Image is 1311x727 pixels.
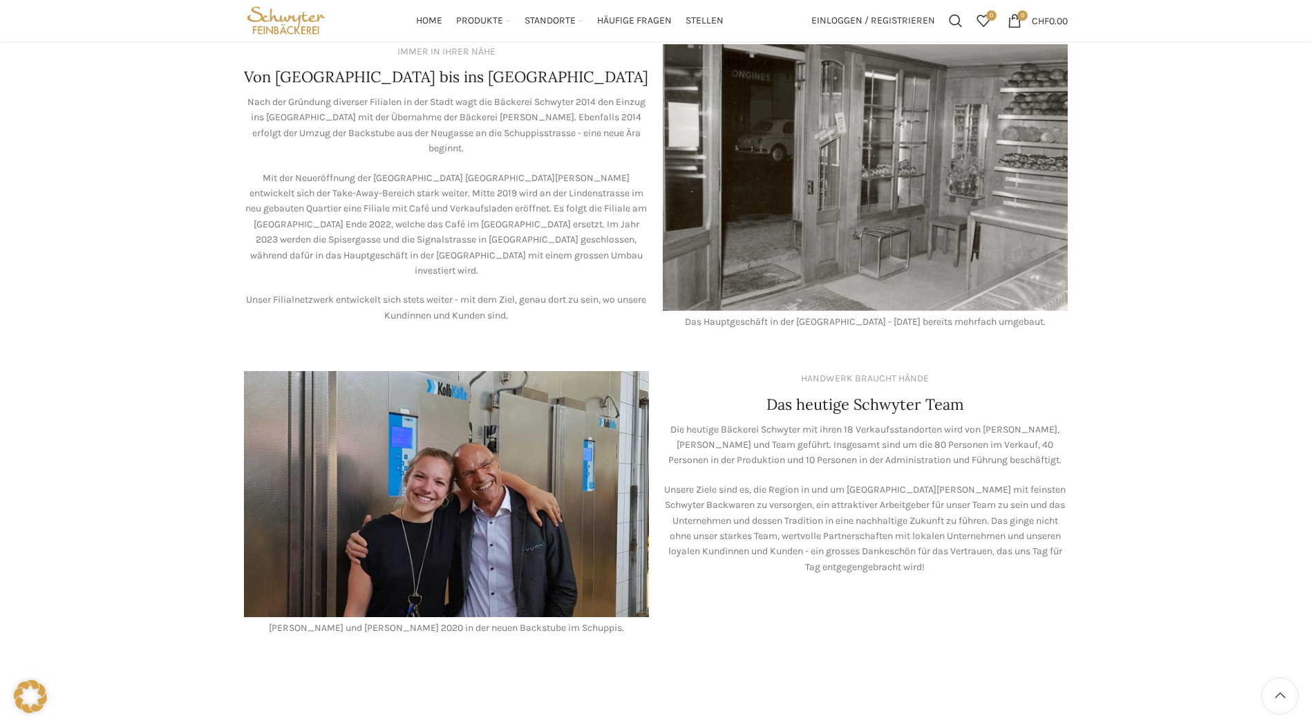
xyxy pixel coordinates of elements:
p: [PERSON_NAME] und [PERSON_NAME] 2020 in der neuen Backstube im Schuppis. [244,621,649,636]
h4: Von [GEOGRAPHIC_DATA] bis ins [GEOGRAPHIC_DATA] [244,66,648,88]
a: Suchen [942,7,970,35]
div: IMMER IN IHRER NÄHE [397,44,496,59]
div: Meine Wunschliste [970,7,997,35]
p: Nach der Gründung diverser Filialen in der Stadt wagt die Bäckerei Schwyter 2014 den Einzug ins [... [244,95,649,157]
span: Mit der Neueröffnung der [GEOGRAPHIC_DATA] [GEOGRAPHIC_DATA][PERSON_NAME] entwickelt sich der Tak... [245,172,647,276]
h4: Das heutige Schwyter Team [766,394,964,415]
a: Einloggen / Registrieren [804,7,942,35]
a: 0 [970,7,997,35]
a: Häufige Fragen [597,7,672,35]
span: CHF [1032,15,1049,26]
a: Scroll to top button [1263,679,1297,713]
span: Unser Filialnetzwerk entwickelt sich stets weiter - mit dem Ziel, genau dort zu sein, wo unsere K... [246,294,646,321]
a: 0 CHF0.00 [1001,7,1075,35]
div: HANDWERK BRAUCHT HÄNDE [801,371,929,386]
a: Site logo [244,14,329,26]
span: Standorte [525,15,576,28]
span: 0 [1017,10,1028,21]
span: Das Hauptgeschäft in der [GEOGRAPHIC_DATA] - [DATE] bereits mehrfach umgebaut. [685,316,1046,328]
a: Stellen [686,7,724,35]
span: Häufige Fragen [597,15,672,28]
a: Produkte [456,7,511,35]
bdi: 0.00 [1032,15,1068,26]
span: 0 [986,10,997,21]
a: Home [416,7,442,35]
span: Stellen [686,15,724,28]
span: Produkte [456,15,503,28]
a: Standorte [525,7,583,35]
p: Die heutige Bäckerei Schwyter mit ihren 18 Verkaufsstandorten wird von [PERSON_NAME], [PERSON_NAM... [663,422,1068,469]
p: Unsere Ziele sind es, die Region in und um [GEOGRAPHIC_DATA][PERSON_NAME] mit feinsten Schwyter B... [663,482,1068,575]
div: Main navigation [335,7,804,35]
span: Einloggen / Registrieren [811,16,935,26]
span: Home [416,15,442,28]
